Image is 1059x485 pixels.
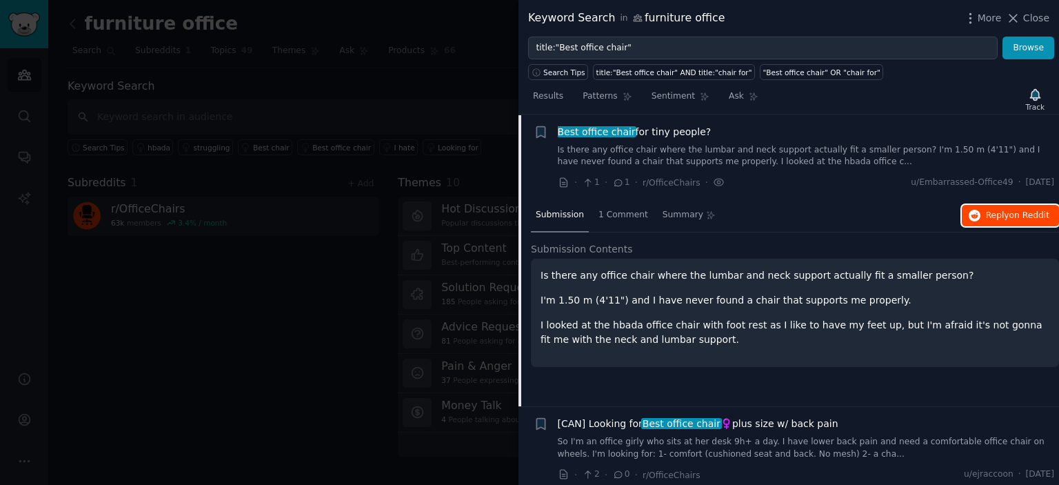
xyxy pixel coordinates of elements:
span: · [605,175,607,190]
a: Results [528,86,568,114]
a: So I'm an office girly who sits at her desk 9h+ a day. I have lower back pain and need a comforta... [558,436,1055,460]
span: u/ejraccoon [964,468,1013,481]
span: 2 [582,468,599,481]
span: · [1018,468,1021,481]
span: Patterns [583,90,617,103]
span: Ask [729,90,744,103]
span: 1 [582,177,599,189]
span: · [635,175,638,190]
span: Submission [536,209,584,221]
input: Try a keyword related to your business [528,37,998,60]
a: Is there any office chair where the lumbar and neck support actually fit a smaller person? I'm 1.... [558,144,1055,168]
button: More [963,11,1002,26]
span: Submission Contents [531,242,633,257]
span: More [978,11,1002,26]
span: 1 [612,177,629,189]
span: Best office chair [641,418,722,429]
a: Patterns [578,86,636,114]
button: Replyon Reddit [962,205,1059,227]
span: [DATE] [1026,468,1054,481]
button: Track [1021,85,1049,114]
button: Search Tips [528,64,588,80]
span: in [620,12,627,25]
span: Search Tips [543,68,585,77]
div: Keyword Search furniture office [528,10,725,27]
p: I looked at the hbada office chair with foot rest as I like to have my feet up, but I'm afraid it... [541,318,1049,347]
span: for tiny people? [558,125,712,139]
button: Browse [1002,37,1054,60]
div: Track [1026,102,1045,112]
span: 1 Comment [598,209,648,221]
span: Sentiment [652,90,695,103]
span: [CAN] Looking for ♀️plus size w/ back pain [558,417,838,431]
button: Close [1006,11,1049,26]
span: Reply [986,210,1049,222]
span: Best office chair [556,126,637,137]
span: · [574,175,577,190]
a: title:"Best office chair" AND title:"chair for" [593,64,755,80]
span: on Reddit [1009,210,1049,220]
span: · [1018,177,1021,189]
a: [CAN] Looking forBest office chair♀️plus size w/ back pain [558,417,838,431]
div: title:"Best office chair" AND title:"chair for" [596,68,752,77]
span: u/Embarrassed-Office49 [911,177,1013,189]
span: r/OfficeChairs [643,471,700,480]
p: I'm 1.50 m (4'11") and I have never found a chair that supports me properly. [541,293,1049,308]
span: · [574,468,577,482]
span: 0 [612,468,629,481]
a: Sentiment [647,86,714,114]
span: · [635,468,638,482]
span: r/OfficeChairs [643,178,700,188]
a: Best office chairfor tiny people? [558,125,712,139]
span: Results [533,90,563,103]
span: · [705,175,708,190]
p: Is there any office chair where the lumbar and neck support actually fit a smaller person? [541,268,1049,283]
a: Ask [724,86,763,114]
span: Summary [663,209,703,221]
span: Close [1023,11,1049,26]
span: · [605,468,607,482]
a: "Best office chair" OR "chair for" [760,64,883,80]
div: "Best office chair" OR "chair for" [763,68,880,77]
span: [DATE] [1026,177,1054,189]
